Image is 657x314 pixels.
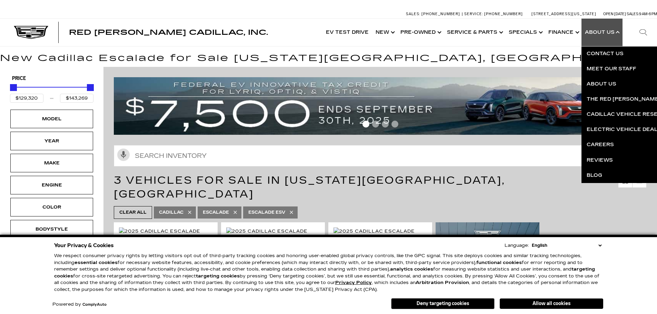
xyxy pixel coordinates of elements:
[54,253,603,293] p: We respect consumer privacy rights by letting visitors opt out of third-party tracking cookies an...
[114,77,652,135] img: vrp-tax-ending-august-version
[114,174,505,200] span: 3 Vehicles for Sale in [US_STATE][GEOGRAPHIC_DATA], [GEOGRAPHIC_DATA]
[334,227,427,243] img: 2025 Cadillac Escalade ESV Sport Platinum
[390,266,433,272] strong: analytics cookies
[10,110,93,128] div: ModelModel
[372,121,379,128] span: Go to slide 2
[476,260,522,265] strong: functional cookies
[406,12,420,16] span: Sales:
[12,75,91,82] h5: Price
[10,82,93,103] div: Price
[484,12,523,16] span: [PHONE_NUMBER]
[114,145,647,166] input: Search Inventory
[34,159,69,167] div: Make
[248,208,285,217] span: Escalade ESV
[34,115,69,123] div: Model
[10,198,93,216] div: ColorColor
[372,19,397,46] a: New
[505,19,545,46] a: Specials
[639,12,657,16] span: 9 AM-6 PM
[10,220,93,239] div: BodystyleBodystyle
[52,302,107,307] div: Powered by
[335,280,372,285] a: Privacy Policy
[117,149,130,161] svg: Click to toggle on voice search
[462,12,525,16] a: Service: [PHONE_NUMBER]
[444,19,505,46] a: Service & Parts
[60,94,93,103] input: Maximum
[226,227,320,243] img: 2025 Cadillac Escalade Sport Platinum
[10,84,17,91] div: Minimum Price
[14,26,48,39] img: Cadillac Dark Logo with Cadillac White Text
[69,28,268,37] span: Red [PERSON_NAME] Cadillac, Inc.
[34,181,69,189] div: Engine
[34,137,69,145] div: Year
[421,12,460,16] span: [PHONE_NUMBER]
[54,241,114,250] span: Your Privacy & Cookies
[119,227,212,243] img: 2025 Cadillac Escalade ESV Sport Platinum
[119,208,147,217] span: Clear All
[500,298,603,309] button: Allow all cookies
[10,132,93,150] div: YearYear
[34,203,69,211] div: Color
[531,12,596,16] a: [STREET_ADDRESS][US_STATE]
[159,208,183,217] span: Cadillac
[82,303,107,307] a: ComplyAuto
[69,29,268,36] a: Red [PERSON_NAME] Cadillac, Inc.
[391,298,495,309] button: Deny targeting cookies
[196,273,240,279] strong: targeting cookies
[416,280,469,285] strong: Arbitration Provision
[54,266,595,279] strong: targeting cookies
[397,19,444,46] a: Pre-Owned
[322,19,372,46] a: EV Test Drive
[603,12,626,16] span: Open [DATE]
[10,154,93,172] div: MakeMake
[627,12,639,16] span: Sales:
[87,84,94,91] div: Maximum Price
[406,12,462,16] a: Sales: [PHONE_NUMBER]
[505,243,529,248] div: Language:
[10,94,43,103] input: Minimum
[581,19,623,46] a: About Us
[34,225,69,233] div: Bodystyle
[203,208,229,217] span: Escalade
[464,12,483,16] span: Service:
[74,260,118,265] strong: essential cookies
[362,121,369,128] span: Go to slide 1
[391,121,398,128] span: Go to slide 4
[10,176,93,194] div: EngineEngine
[530,242,603,249] select: Language Select
[382,121,389,128] span: Go to slide 3
[545,19,581,46] a: Finance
